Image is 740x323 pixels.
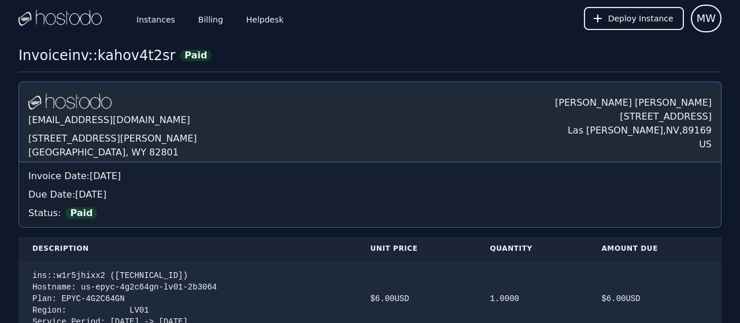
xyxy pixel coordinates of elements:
th: Unit Price [356,237,476,261]
img: Logo [28,94,112,111]
span: Paid [65,207,97,219]
div: [STREET_ADDRESS][PERSON_NAME] [28,132,197,146]
th: Amount Due [587,237,721,261]
div: [PERSON_NAME] [PERSON_NAME] [555,91,712,110]
div: Due Date: [DATE] [28,188,712,202]
button: Deploy Instance [584,7,684,30]
span: MW [697,10,716,27]
button: User menu [691,5,721,32]
div: Invoice inv::kahov4t2sr [18,46,175,65]
div: US [555,138,712,151]
div: $ 6.00 USD [370,293,462,305]
div: Status: [28,202,712,220]
div: $ 6.00 USD [601,293,708,305]
div: 1.0000 [490,293,574,305]
img: Logo [18,10,102,27]
div: Las [PERSON_NAME] , NV , 89169 [555,124,712,138]
div: [GEOGRAPHIC_DATA], WY 82801 [28,146,197,159]
span: Deploy Instance [608,13,674,24]
div: [STREET_ADDRESS] [555,110,712,124]
div: [EMAIL_ADDRESS][DOMAIN_NAME] [28,111,197,132]
span: Paid [180,50,212,61]
th: Description [18,237,356,261]
div: Invoice Date: [DATE] [28,169,712,183]
th: Quantity [476,237,588,261]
